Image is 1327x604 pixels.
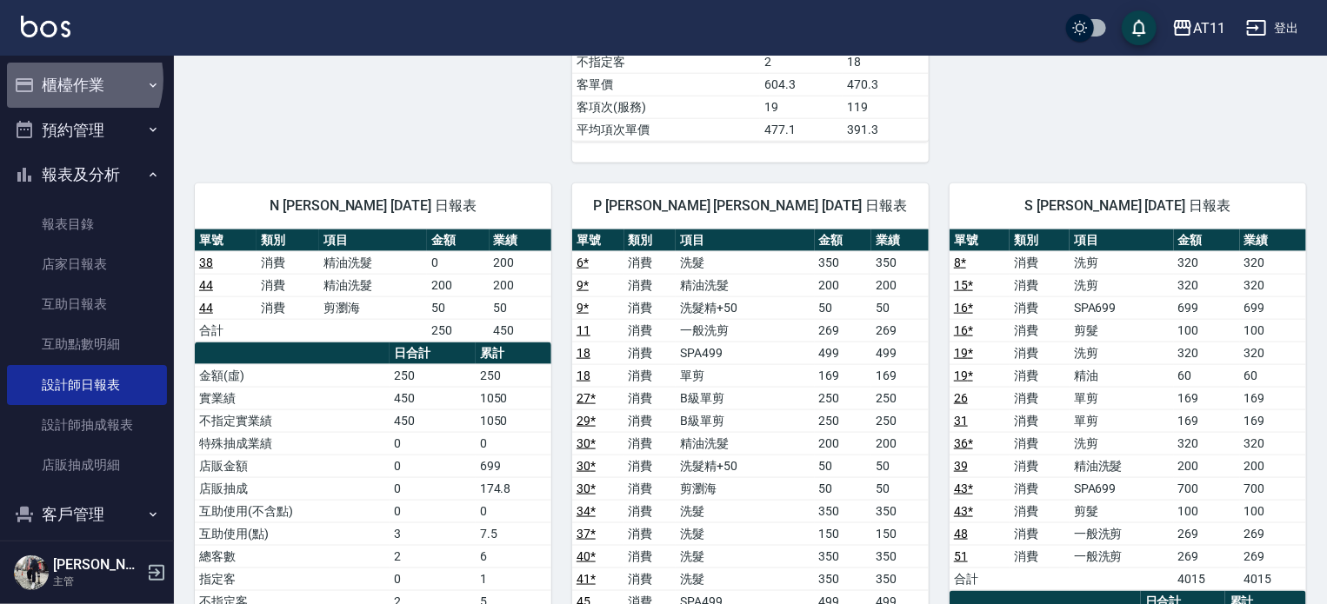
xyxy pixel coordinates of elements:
button: 員工及薪資 [7,537,167,582]
a: 51 [954,549,968,563]
td: 消費 [257,296,318,319]
img: Logo [21,16,70,37]
td: 消費 [1010,319,1070,342]
td: 單剪 [676,364,815,387]
td: 320 [1240,342,1306,364]
td: 200 [490,274,552,296]
td: 消費 [624,409,677,432]
td: 合計 [950,567,1010,590]
td: 消費 [624,432,677,455]
button: 登出 [1239,12,1306,44]
td: 消費 [1010,545,1070,567]
td: 200 [1240,455,1306,477]
td: 消費 [624,251,677,274]
th: 業績 [871,229,929,252]
td: 消費 [1010,432,1070,455]
div: AT11 [1193,17,1225,39]
td: 320 [1240,432,1306,455]
td: 消費 [1010,522,1070,545]
td: 269 [1240,522,1306,545]
td: 一般洗剪 [1070,522,1174,545]
button: AT11 [1165,10,1232,46]
td: 6 [476,545,551,567]
table: a dense table [950,229,1306,591]
td: 消費 [624,342,677,364]
td: 消費 [1010,274,1070,296]
td: 客單價 [572,73,760,96]
td: 單剪 [1070,387,1174,409]
td: 350 [871,500,929,522]
td: 消費 [624,296,677,319]
td: 1050 [476,387,551,409]
td: 消費 [257,251,318,274]
td: 2 [760,50,843,73]
td: 金額(虛) [195,364,390,387]
td: 1 [476,567,551,590]
td: 0 [427,251,489,274]
td: 50 [871,455,929,477]
td: 604.3 [760,73,843,96]
td: 消費 [624,477,677,500]
th: 日合計 [390,342,476,365]
td: 消費 [257,274,318,296]
td: 一般洗剪 [676,319,815,342]
td: 0 [476,432,551,455]
td: 互助使用(不含點) [195,500,390,522]
td: 一般洗剪 [1070,545,1174,567]
td: 200 [1174,455,1240,477]
td: 0 [476,500,551,522]
button: save [1122,10,1157,45]
td: 699 [1174,296,1240,319]
td: 消費 [624,522,677,545]
td: 350 [871,545,929,567]
td: 0 [390,567,476,590]
td: 450 [490,319,552,342]
td: 4015 [1174,567,1240,590]
td: 60 [1240,364,1306,387]
td: 499 [871,342,929,364]
td: 精油 [1070,364,1174,387]
td: 119 [843,96,929,118]
td: 250 [815,387,872,409]
td: B級單剪 [676,387,815,409]
a: 店販抽成明細 [7,445,167,485]
a: 11 [577,323,590,337]
td: 洗髮 [676,251,815,274]
td: 消費 [624,364,677,387]
td: 250 [427,319,489,342]
img: Person [14,555,49,590]
td: 精油洗髮 [319,251,427,274]
td: 剪髮 [1070,319,1174,342]
td: 250 [871,409,929,432]
span: P [PERSON_NAME] [PERSON_NAME] [DATE] 日報表 [593,197,908,215]
td: 350 [815,251,872,274]
td: 洗剪 [1070,432,1174,455]
th: 金額 [1174,229,1240,252]
td: 2 [390,545,476,567]
td: 消費 [624,455,677,477]
th: 單號 [572,229,624,252]
td: 精油洗髮 [319,274,427,296]
td: 平均項次單價 [572,118,760,141]
td: 7.5 [476,522,551,545]
a: 18 [577,346,590,360]
td: 客項次(服務) [572,96,760,118]
td: 19 [760,96,843,118]
td: 洗髮 [676,545,815,567]
a: 44 [199,278,213,292]
td: 699 [476,455,551,477]
td: 總客數 [195,545,390,567]
td: 洗髮 [676,500,815,522]
td: 269 [1174,522,1240,545]
td: 320 [1174,274,1240,296]
td: 350 [871,567,929,590]
td: 250 [871,387,929,409]
td: 700 [1174,477,1240,500]
td: 精油洗髮 [676,432,815,455]
td: 499 [815,342,872,364]
td: 450 [390,409,476,432]
td: 169 [1174,387,1240,409]
td: SPA699 [1070,477,1174,500]
td: 200 [490,251,552,274]
td: 4015 [1240,567,1306,590]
